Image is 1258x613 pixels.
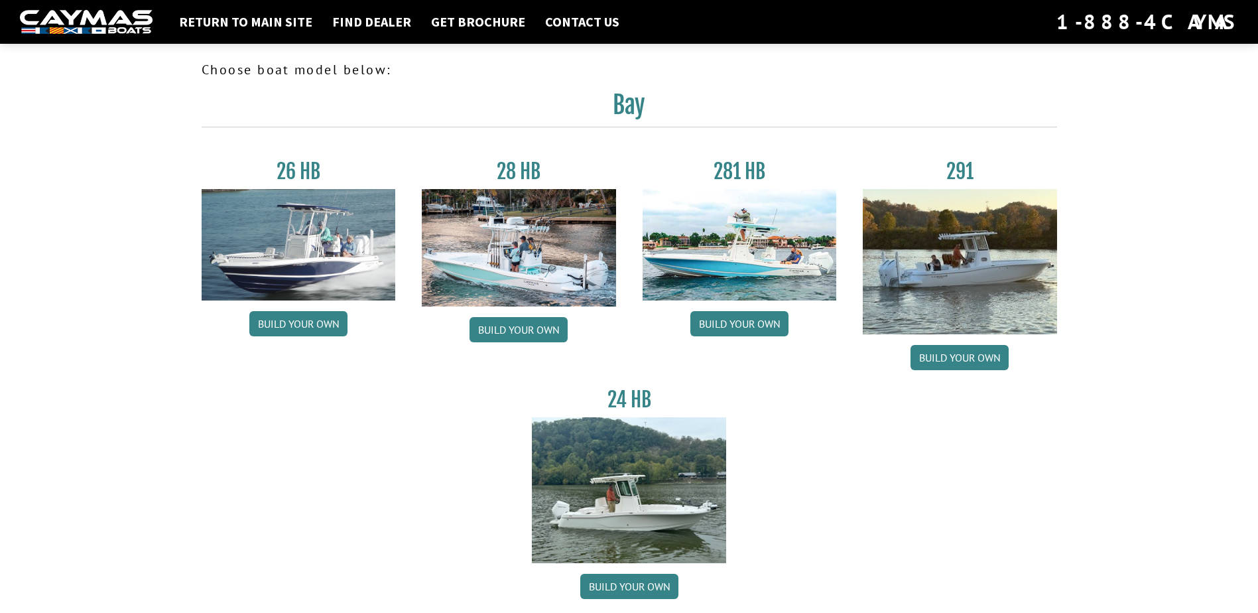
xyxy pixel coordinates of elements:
a: Build your own [580,574,678,599]
a: Build your own [249,311,347,336]
a: Get Brochure [424,13,532,31]
img: 291_Thumbnail.jpg [863,189,1057,334]
img: 28-hb-twin.jpg [643,189,837,301]
h3: 291 [863,159,1057,184]
img: white-logo-c9c8dbefe5ff5ceceb0f0178aa75bf4bb51f6bca0971e226c86eb53dfe498488.png [20,10,153,34]
h3: 281 HB [643,159,837,184]
div: 1-888-4CAYMAS [1056,7,1238,36]
a: Return to main site [172,13,319,31]
img: 26_new_photo_resized.jpg [202,189,396,301]
a: Find Dealer [326,13,418,31]
a: Contact Us [538,13,626,31]
h3: 28 HB [422,159,616,184]
h3: 24 HB [532,387,726,412]
img: 24_HB_thumbnail.jpg [532,417,726,563]
h2: Bay [202,90,1057,127]
a: Build your own [690,311,788,336]
a: Build your own [911,345,1009,370]
p: Choose boat model below: [202,60,1057,80]
h3: 26 HB [202,159,396,184]
img: 28_hb_thumbnail_for_caymas_connect.jpg [422,189,616,306]
a: Build your own [470,317,568,342]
